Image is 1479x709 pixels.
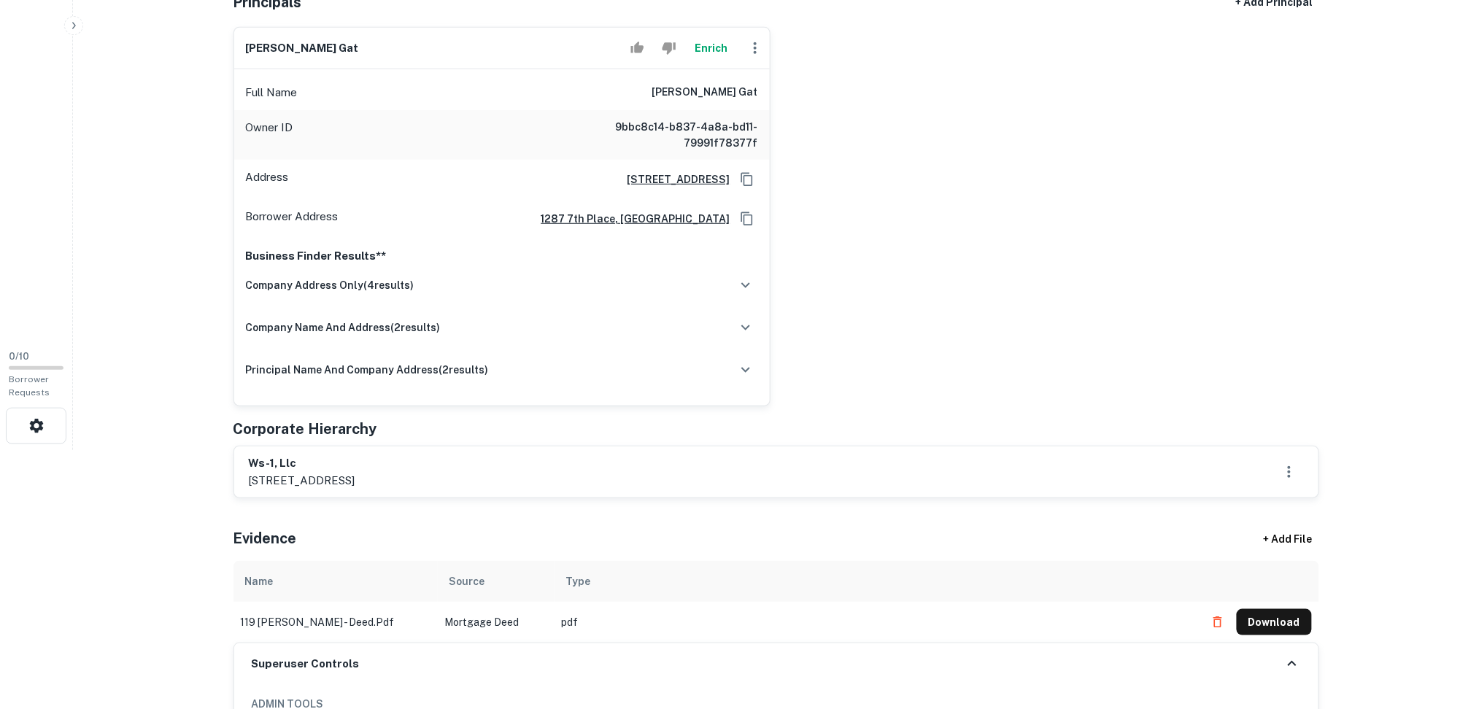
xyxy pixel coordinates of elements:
th: Type [555,561,1197,602]
p: Owner ID [246,119,293,151]
iframe: Chat Widget [1406,592,1479,662]
a: 1287 7th place, [GEOGRAPHIC_DATA] [530,211,730,227]
td: 119 [PERSON_NAME] - deed.pdf [233,602,438,643]
p: Borrower Address [246,208,339,230]
h6: company address only ( 4 results) [246,277,414,293]
p: [STREET_ADDRESS] [249,472,355,489]
span: Borrower Requests [9,374,50,398]
button: Download [1237,609,1312,635]
h5: Corporate Hierarchy [233,418,377,440]
button: Accept [625,34,650,63]
h6: Superuser Controls [252,656,360,673]
div: Name [245,573,274,590]
h6: [PERSON_NAME] gat [652,84,758,101]
button: Delete file [1205,611,1231,634]
p: Full Name [246,84,298,101]
p: Business Finder Results** [246,247,758,265]
h6: 9bbc8c14-b837-4a8a-bd11-79991f78377f [583,119,758,151]
h6: company name and address ( 2 results) [246,319,441,336]
button: Copy Address [736,208,758,230]
button: Enrich [688,34,735,63]
button: Copy Address [736,168,758,190]
th: Name [233,561,438,602]
div: Type [566,573,591,590]
p: Address [246,168,289,190]
h6: ws-1, llc [249,455,355,472]
th: Source [438,561,555,602]
button: Reject [656,34,681,63]
a: [STREET_ADDRESS] [616,171,730,187]
div: scrollable content [233,561,1319,643]
h6: [PERSON_NAME] gat [246,40,359,57]
td: Mortgage Deed [438,602,555,643]
h6: principal name and company address ( 2 results) [246,362,489,378]
div: + Add File [1237,526,1340,552]
td: pdf [555,602,1197,643]
span: 0 / 10 [9,351,29,362]
h5: Evidence [233,527,297,549]
div: Source [449,573,485,590]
